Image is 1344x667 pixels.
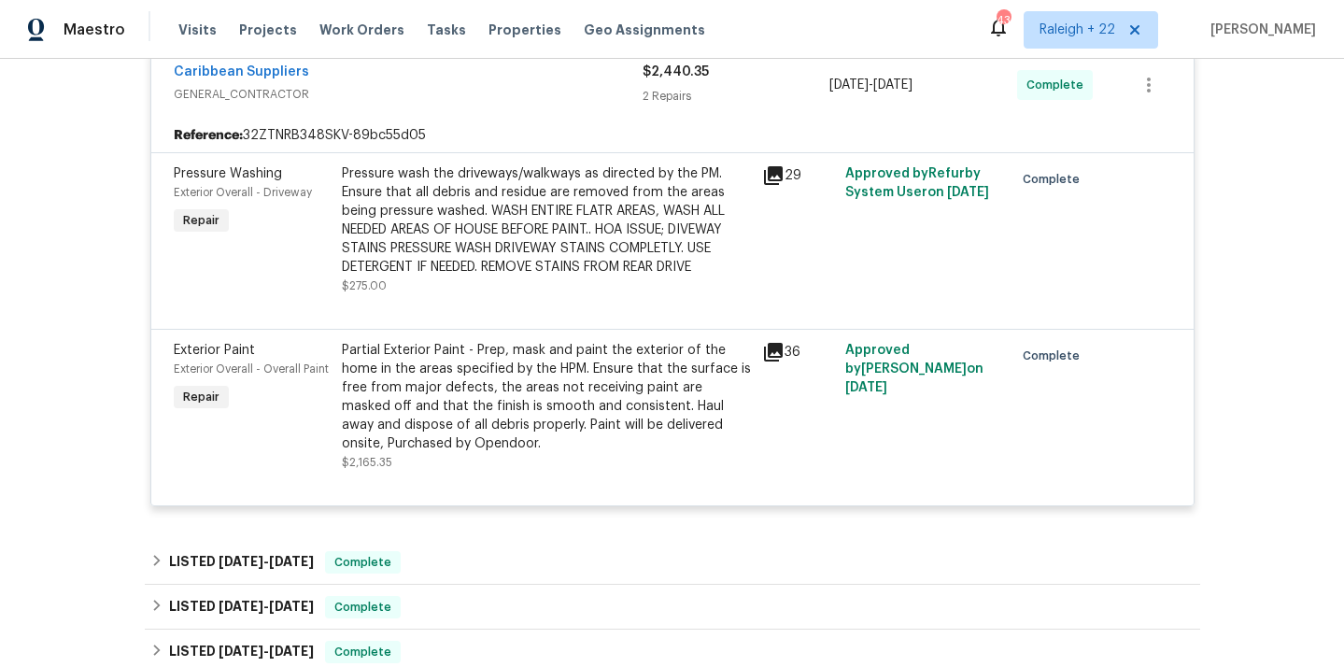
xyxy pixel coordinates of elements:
span: - [829,76,913,94]
span: Properties [488,21,561,39]
div: 434 [997,11,1010,30]
span: Pressure Washing [174,167,282,180]
span: [DATE] [829,78,869,92]
span: [DATE] [219,600,263,613]
div: Partial Exterior Paint - Prep, mask and paint the exterior of the home in the areas specified by ... [342,341,751,453]
span: Complete [1023,347,1087,365]
span: Geo Assignments [584,21,705,39]
span: Raleigh + 22 [1040,21,1115,39]
span: Complete [1026,76,1091,94]
div: LISTED [DATE]-[DATE]Complete [145,540,1200,585]
span: Visits [178,21,217,39]
span: Complete [1023,170,1087,189]
span: Exterior Paint [174,344,255,357]
span: Repair [176,388,227,406]
span: Exterior Overall - Driveway [174,187,312,198]
span: [DATE] [219,645,263,658]
span: - [219,600,314,613]
span: [PERSON_NAME] [1203,21,1316,39]
span: Exterior Overall - Overall Paint [174,363,329,375]
h6: LISTED [169,596,314,618]
span: Complete [327,553,399,572]
span: [DATE] [269,645,314,658]
span: $2,440.35 [643,65,709,78]
span: Projects [239,21,297,39]
span: [DATE] [269,555,314,568]
h6: LISTED [169,641,314,663]
span: [DATE] [219,555,263,568]
div: 36 [762,341,835,363]
span: $275.00 [342,280,387,291]
span: [DATE] [873,78,913,92]
span: Approved by [PERSON_NAME] on [845,344,983,394]
div: 29 [762,164,835,187]
span: [DATE] [845,381,887,394]
span: Work Orders [319,21,404,39]
span: - [219,555,314,568]
span: $2,165.35 [342,457,392,468]
span: Tasks [427,23,466,36]
div: LISTED [DATE]-[DATE]Complete [145,585,1200,630]
h6: LISTED [169,551,314,574]
span: [DATE] [269,600,314,613]
div: 2 Repairs [643,87,830,106]
span: Approved by Refurby System User on [845,167,989,199]
span: [DATE] [947,186,989,199]
span: GENERAL_CONTRACTOR [174,85,643,104]
span: Complete [327,643,399,661]
span: Repair [176,211,227,230]
span: - [219,645,314,658]
span: Maestro [64,21,125,39]
div: 32ZTNRB348SKV-89bc55d05 [151,119,1194,152]
div: Pressure wash the driveways/walkways as directed by the PM. Ensure that all debris and residue ar... [342,164,751,277]
b: Reference: [174,126,243,145]
a: Caribbean Suppliers [174,65,309,78]
span: Complete [327,598,399,617]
